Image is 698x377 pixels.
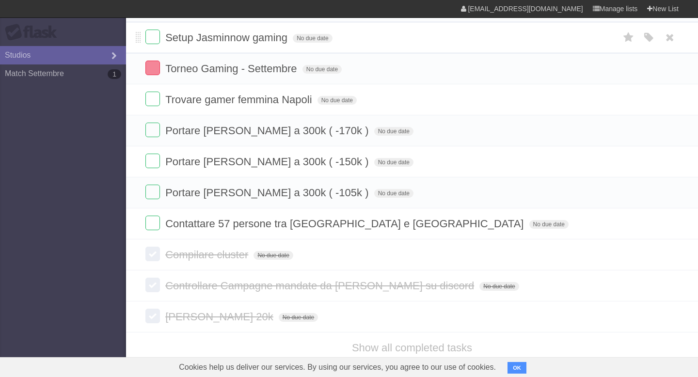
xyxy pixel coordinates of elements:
[279,313,318,322] span: No due date
[508,362,526,374] button: OK
[145,185,160,199] label: Done
[108,69,121,79] b: 1
[145,247,160,261] label: Done
[165,187,371,199] span: Portare [PERSON_NAME] a 300k ( -105k )
[165,156,371,168] span: Portare [PERSON_NAME] a 300k ( -150k )
[145,216,160,230] label: Done
[145,278,160,292] label: Done
[374,127,413,136] span: No due date
[145,309,160,323] label: Done
[165,218,526,230] span: Contattare 57 persone tra [GEOGRAPHIC_DATA] e [GEOGRAPHIC_DATA]
[145,30,160,44] label: Done
[165,31,290,44] span: Setup Jasminnow gaming
[145,92,160,106] label: Done
[145,154,160,168] label: Done
[145,123,160,137] label: Done
[302,65,342,74] span: No due date
[165,280,476,292] span: Controllare Campagne mandate da [PERSON_NAME] su discord
[5,24,63,41] div: Flask
[165,125,371,137] span: Portare [PERSON_NAME] a 300k ( -170k )
[619,30,638,46] label: Star task
[374,158,413,167] span: No due date
[165,249,251,261] span: Compilare cluster
[352,342,472,354] a: Show all completed tasks
[165,94,314,106] span: Trovare gamer femmina Napoli
[165,311,276,323] span: [PERSON_NAME] 20k
[317,96,357,105] span: No due date
[145,61,160,75] label: Done
[529,220,569,229] span: No due date
[374,189,413,198] span: No due date
[169,358,506,377] span: Cookies help us deliver our services. By using our services, you agree to our use of cookies.
[479,282,519,291] span: No due date
[293,34,332,43] span: No due date
[165,63,299,75] span: Torneo Gaming - Settembre
[254,251,293,260] span: No due date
